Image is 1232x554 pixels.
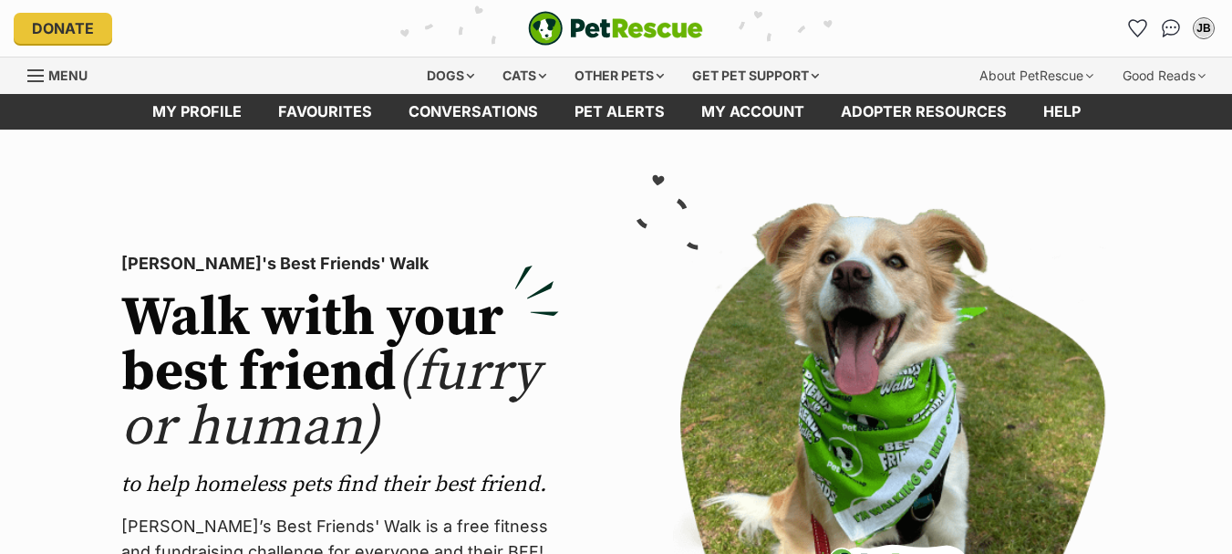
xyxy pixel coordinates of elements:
div: JB [1195,19,1213,37]
p: to help homeless pets find their best friend. [121,470,559,499]
a: My account [683,94,823,130]
img: logo-e224e6f780fb5917bec1dbf3a21bbac754714ae5b6737aabdf751b685950b380.svg [528,11,703,46]
div: Good Reads [1110,57,1218,94]
div: About PetRescue [967,57,1106,94]
a: Favourites [1123,14,1153,43]
a: Favourites [260,94,390,130]
img: chat-41dd97257d64d25036548639549fe6c8038ab92f7586957e7f3b1b290dea8141.svg [1162,19,1181,37]
a: Pet alerts [556,94,683,130]
a: Adopter resources [823,94,1025,130]
div: Cats [490,57,559,94]
button: My account [1189,14,1218,43]
p: [PERSON_NAME]'s Best Friends' Walk [121,251,559,277]
a: conversations [390,94,556,130]
div: Get pet support [679,57,832,94]
a: Menu [27,57,100,90]
span: (furry or human) [121,339,540,462]
h2: Walk with your best friend [121,291,559,455]
div: Dogs [414,57,487,94]
a: PetRescue [528,11,703,46]
ul: Account quick links [1123,14,1218,43]
a: My profile [134,94,260,130]
a: Donate [14,13,112,44]
div: Other pets [562,57,677,94]
span: Menu [48,68,88,83]
a: Help [1025,94,1099,130]
a: Conversations [1156,14,1185,43]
